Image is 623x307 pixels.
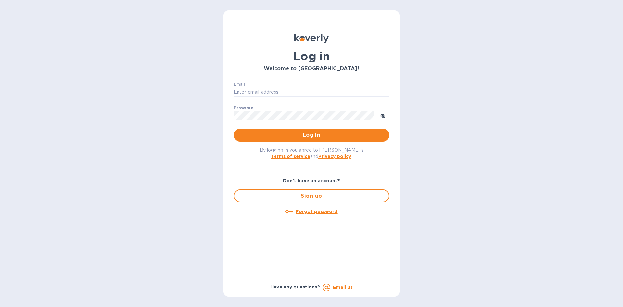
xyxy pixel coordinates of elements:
[271,154,310,159] a: Terms of service
[239,131,384,139] span: Log in
[234,87,389,97] input: Enter email address
[296,209,337,214] u: Forgot password
[234,83,245,86] label: Email
[234,106,253,110] label: Password
[333,285,353,290] a: Email us
[239,192,384,200] span: Sign up
[318,154,351,159] a: Privacy policy
[270,284,320,289] b: Have any questions?
[283,178,340,183] b: Don't have an account?
[234,189,389,202] button: Sign up
[234,66,389,72] h3: Welcome to [GEOGRAPHIC_DATA]!
[294,34,329,43] img: Koverly
[260,147,364,159] span: By logging in you agree to [PERSON_NAME]'s and .
[376,109,389,122] button: toggle password visibility
[234,49,389,63] h1: Log in
[234,129,389,142] button: Log in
